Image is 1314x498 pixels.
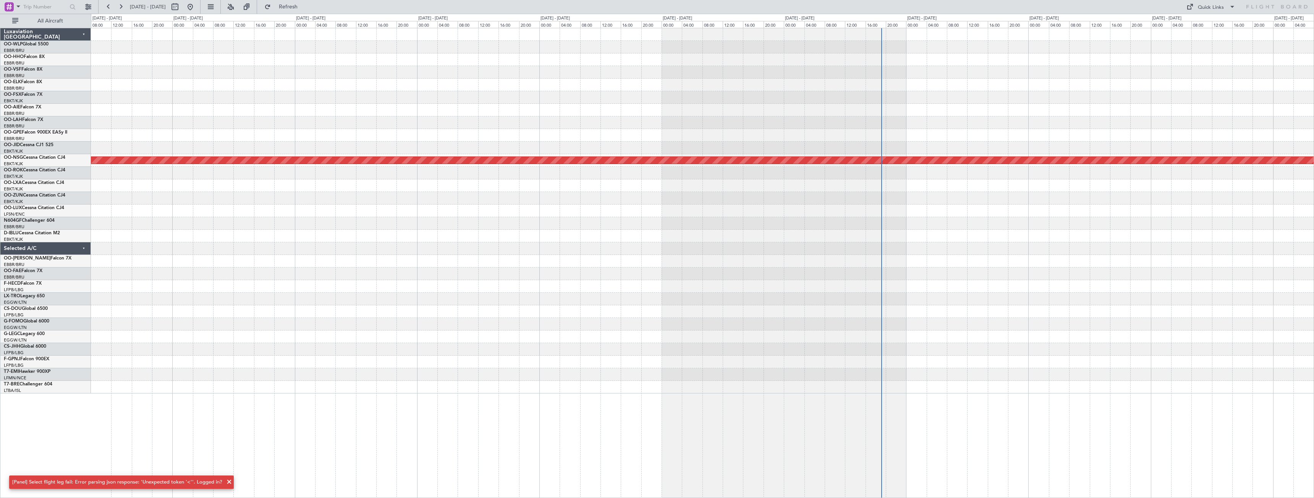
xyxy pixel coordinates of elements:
[906,21,926,28] div: 00:00
[295,21,315,28] div: 00:00
[4,42,23,47] span: OO-WLP
[4,357,20,361] span: F-GPNJ
[213,21,233,28] div: 08:00
[682,21,702,28] div: 04:00
[8,15,83,27] button: All Aircraft
[947,21,967,28] div: 08:00
[4,306,22,311] span: CS-DOU
[4,118,22,122] span: OO-LAH
[702,21,723,28] div: 08:00
[560,21,580,28] div: 04:00
[478,21,498,28] div: 12:00
[4,300,27,305] a: EGGW/LTN
[4,130,22,135] span: OO-GPE
[132,21,152,28] div: 16:00
[4,80,21,84] span: OO-ELK
[988,21,1008,28] div: 16:00
[886,21,906,28] div: 20:00
[417,21,437,28] div: 00:00
[4,332,45,336] a: G-LEGCLegacy 600
[580,21,600,28] div: 08:00
[4,369,50,374] a: T7-EMIHawker 900XP
[4,382,52,387] a: T7-BREChallenger 604
[4,105,41,110] a: OO-AIEFalcon 7X
[1212,21,1232,28] div: 12:00
[130,3,166,10] span: [DATE] - [DATE]
[723,21,743,28] div: 12:00
[418,15,448,22] div: [DATE] - [DATE]
[1198,4,1224,11] div: Quick Links
[4,123,24,129] a: EBBR/BRU
[4,42,49,47] a: OO-WLPGlobal 5500
[274,21,295,28] div: 20:00
[4,256,50,261] span: OO-[PERSON_NAME]
[663,15,692,22] div: [DATE] - [DATE]
[4,337,27,343] a: EGGW/LTN
[4,350,24,356] a: LFPB/LBG
[152,21,172,28] div: 20:00
[4,98,23,104] a: EBKT/KJK
[437,21,458,28] div: 04:00
[1293,21,1314,28] div: 04:00
[539,21,560,28] div: 00:00
[1171,21,1191,28] div: 04:00
[1029,15,1059,22] div: [DATE] - [DATE]
[4,67,42,72] a: OO-VSFFalcon 8X
[662,21,682,28] div: 00:00
[356,21,376,28] div: 12:00
[4,143,53,147] a: OO-JIDCessna CJ1 525
[4,274,24,280] a: EBBR/BRU
[1253,21,1273,28] div: 20:00
[4,130,67,135] a: OO-GPEFalcon 900EX EASy II
[4,388,21,393] a: LTBA/ISL
[4,73,24,79] a: EBBR/BRU
[4,363,24,368] a: LFPB/LBG
[1090,21,1110,28] div: 12:00
[4,148,23,154] a: EBKT/KJK
[376,21,396,28] div: 16:00
[261,1,307,13] button: Refresh
[4,60,24,66] a: EBBR/BRU
[4,206,22,210] span: OO-LUX
[1273,21,1293,28] div: 00:00
[4,325,27,330] a: EGGW/LTN
[743,21,763,28] div: 16:00
[1110,21,1130,28] div: 16:00
[272,4,304,10] span: Refresh
[1191,21,1212,28] div: 08:00
[498,21,519,28] div: 16:00
[4,143,20,147] span: OO-JID
[1130,21,1151,28] div: 20:00
[4,118,43,122] a: OO-LAHFalcon 7X
[4,332,20,336] span: G-LEGC
[641,21,662,28] div: 20:00
[519,21,539,28] div: 20:00
[4,231,60,235] a: D-IBLUCessna Citation M2
[1274,15,1304,22] div: [DATE] - [DATE]
[4,344,46,349] a: CS-JHHGlobal 6000
[4,344,20,349] span: CS-JHH
[1008,21,1028,28] div: 20:00
[600,21,621,28] div: 12:00
[92,15,122,22] div: [DATE] - [DATE]
[4,211,25,217] a: LFSN/ENC
[4,80,42,84] a: OO-ELKFalcon 8X
[4,231,19,235] span: D-IBLU
[172,21,193,28] div: 00:00
[4,369,19,374] span: T7-EMI
[866,21,886,28] div: 16:00
[4,136,24,142] a: EBBR/BRU
[4,174,23,179] a: EBKT/KJK
[4,193,23,198] span: OO-ZUN
[825,21,845,28] div: 08:00
[193,21,213,28] div: 04:00
[1151,21,1171,28] div: 00:00
[1069,21,1089,28] div: 08:00
[173,15,203,22] div: [DATE] - [DATE]
[23,1,67,13] input: Trip Number
[785,15,814,22] div: [DATE] - [DATE]
[296,15,325,22] div: [DATE] - [DATE]
[1049,21,1069,28] div: 04:00
[4,312,24,318] a: LFPB/LBG
[4,181,22,185] span: OO-LXA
